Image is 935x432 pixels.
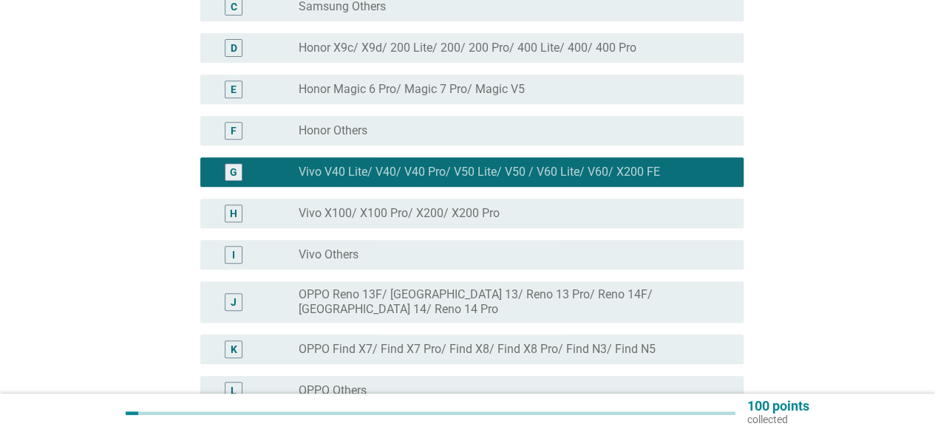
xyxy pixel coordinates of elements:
p: collected [747,413,809,426]
div: E [231,82,237,97]
label: OPPO Reno 13F/ [GEOGRAPHIC_DATA] 13/ Reno 13 Pro/ Reno 14F/ [GEOGRAPHIC_DATA] 14/ Reno 14 Pro [299,287,720,317]
label: OPPO Find X7/ Find X7 Pro/ Find X8/ Find X8 Pro/ Find N3/ Find N5 [299,342,656,357]
div: L [231,383,237,399]
div: J [231,295,237,310]
label: Vivo V40 Lite/ V40/ V40 Pro/ V50 Lite/ V50 / V60 Lite/ V60/ X200 FE [299,165,660,179]
p: 100 points [747,400,809,413]
label: OPPO Others [299,383,367,398]
div: H [230,206,237,222]
label: Vivo Others [299,247,358,262]
label: Honor Magic 6 Pro/ Magic 7 Pro/ Magic V5 [299,82,525,97]
label: Honor X9c/ X9d/ 200 Lite/ 200/ 200 Pro/ 400 Lite/ 400/ 400 Pro [299,41,636,55]
div: I [232,247,235,263]
div: F [231,123,237,139]
label: Vivo X100/ X100 Pro/ X200/ X200 Pro [299,206,500,221]
div: K [231,342,237,357]
label: Honor Others [299,123,367,138]
div: G [230,165,237,180]
div: D [231,41,237,56]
